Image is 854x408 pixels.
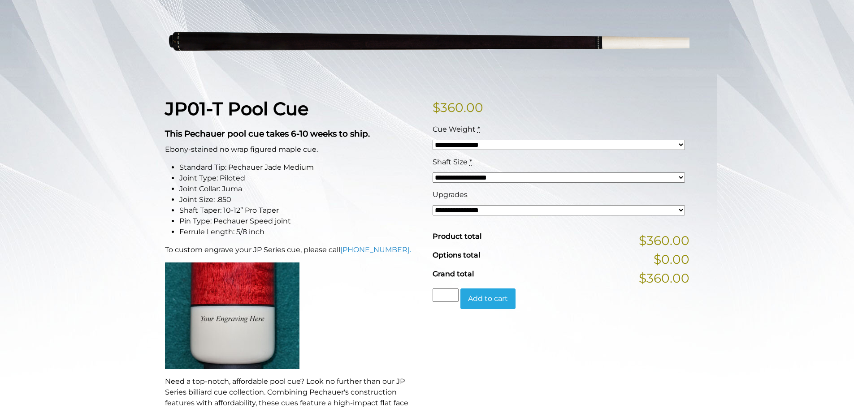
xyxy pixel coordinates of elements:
[165,144,422,155] p: Ebony-stained no wrap figured maple cue.
[165,262,299,369] img: An image of a cue butt with the words "YOUR ENGRAVING HERE".
[433,100,483,115] bdi: 360.00
[433,190,468,199] span: Upgrades
[179,216,422,227] li: Pin Type: Pechauer Speed joint
[433,100,440,115] span: $
[165,129,370,139] strong: This Pechauer pool cue takes 6-10 weeks to ship.
[639,269,689,288] span: $360.00
[340,245,411,254] a: [PHONE_NUMBER].
[433,125,476,133] span: Cue Weight
[433,288,459,302] input: Product quantity
[460,288,516,309] button: Add to cart
[179,173,422,184] li: Joint Type: Piloted
[179,184,422,194] li: Joint Collar: Juma
[179,205,422,216] li: Shaft Taper: 10-12” Pro Taper
[433,270,474,278] span: Grand total
[433,158,468,166] span: Shaft Size
[165,98,308,120] strong: JP01-T Pool Cue
[433,232,481,241] span: Product total
[433,251,480,259] span: Options total
[165,245,422,255] p: To custom engrave your JP Series cue, please call
[179,162,422,173] li: Standard Tip: Pechauer Jade Medium
[654,250,689,269] span: $0.00
[477,125,480,133] abbr: required
[639,231,689,250] span: $360.00
[179,227,422,237] li: Ferrule Length: 5/8 inch
[469,158,472,166] abbr: required
[179,194,422,205] li: Joint Size: .850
